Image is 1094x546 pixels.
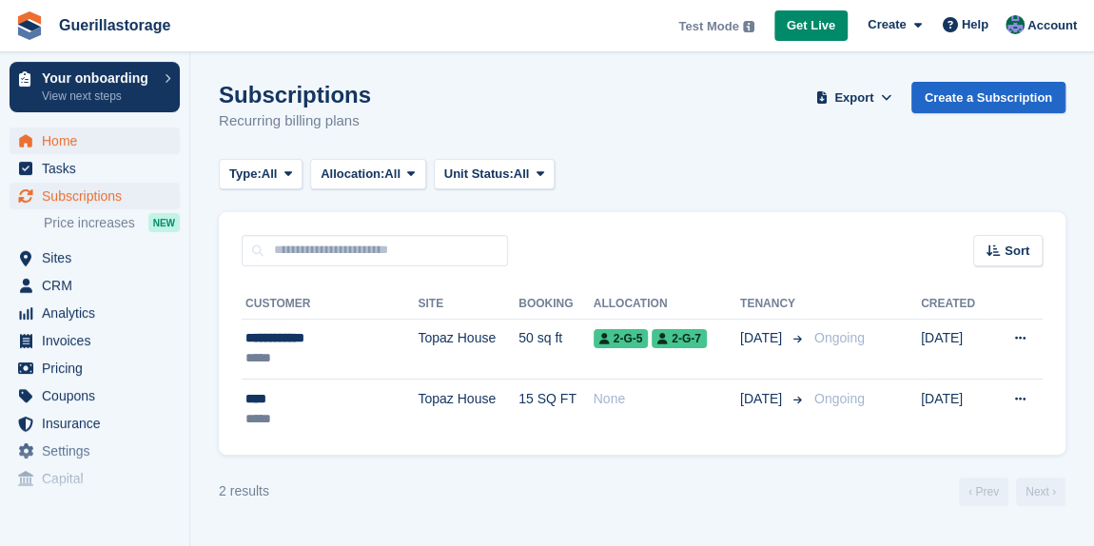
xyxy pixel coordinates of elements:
[962,15,988,34] span: Help
[921,319,991,380] td: [DATE]
[959,478,1008,506] a: Previous
[242,289,418,320] th: Customer
[42,244,156,271] span: Sites
[812,82,896,113] button: Export
[10,155,180,182] a: menu
[594,329,649,348] span: 2-G-5
[42,300,156,326] span: Analytics
[740,389,786,409] span: [DATE]
[514,165,530,184] span: All
[42,71,155,85] p: Your onboarding
[418,319,518,380] td: Topaz House
[44,212,180,233] a: Price increases NEW
[262,165,278,184] span: All
[42,272,156,299] span: CRM
[740,289,807,320] th: Tenancy
[10,272,180,299] a: menu
[10,438,180,464] a: menu
[10,244,180,271] a: menu
[518,380,594,439] td: 15 SQ FT
[42,127,156,154] span: Home
[219,481,269,501] div: 2 results
[219,82,371,107] h1: Subscriptions
[10,183,180,209] a: menu
[1006,15,1025,34] img: Leesha Sutherland
[42,410,156,437] span: Insurance
[955,478,1069,506] nav: Page
[42,355,156,381] span: Pricing
[652,329,707,348] span: 2-G-7
[310,159,426,190] button: Allocation: All
[10,355,180,381] a: menu
[10,465,180,492] a: menu
[148,213,180,232] div: NEW
[774,10,848,42] a: Get Live
[518,319,594,380] td: 50 sq ft
[384,165,400,184] span: All
[42,88,155,105] p: View next steps
[15,11,44,40] img: stora-icon-8386f47178a22dfd0bd8f6a31ec36ba5ce8667c1dd55bd0f319d3a0aa187defe.svg
[678,17,738,36] span: Test Mode
[10,382,180,409] a: menu
[418,289,518,320] th: Site
[10,300,180,326] a: menu
[321,165,384,184] span: Allocation:
[834,88,873,107] span: Export
[444,165,514,184] span: Unit Status:
[42,327,156,354] span: Invoices
[1016,478,1065,506] a: Next
[594,389,740,409] div: None
[10,327,180,354] a: menu
[911,82,1065,113] a: Create a Subscription
[434,159,555,190] button: Unit Status: All
[42,382,156,409] span: Coupons
[787,16,835,35] span: Get Live
[229,165,262,184] span: Type:
[921,289,991,320] th: Created
[921,380,991,439] td: [DATE]
[814,391,865,406] span: Ongoing
[44,214,135,232] span: Price increases
[814,330,865,345] span: Ongoing
[10,410,180,437] a: menu
[740,328,786,348] span: [DATE]
[10,62,180,112] a: Your onboarding View next steps
[42,183,156,209] span: Subscriptions
[1005,242,1029,261] span: Sort
[518,289,594,320] th: Booking
[42,438,156,464] span: Settings
[42,155,156,182] span: Tasks
[594,289,740,320] th: Allocation
[10,127,180,154] a: menu
[219,110,371,132] p: Recurring billing plans
[42,465,156,492] span: Capital
[219,159,303,190] button: Type: All
[743,21,754,32] img: icon-info-grey-7440780725fd019a000dd9b08b2336e03edf1995a4989e88bcd33f0948082b44.svg
[1027,16,1077,35] span: Account
[51,10,178,41] a: Guerillastorage
[868,15,906,34] span: Create
[418,380,518,439] td: Topaz House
